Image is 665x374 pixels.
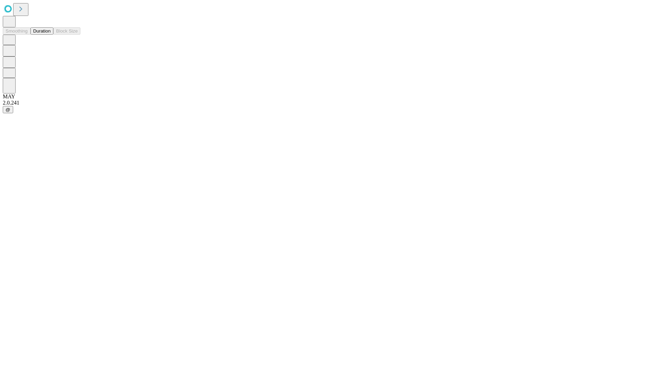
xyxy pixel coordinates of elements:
button: Duration [30,27,53,35]
div: MAY [3,93,662,100]
button: Block Size [53,27,80,35]
button: @ [3,106,13,113]
span: @ [6,107,10,112]
button: Smoothing [3,27,30,35]
div: 2.0.241 [3,100,662,106]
